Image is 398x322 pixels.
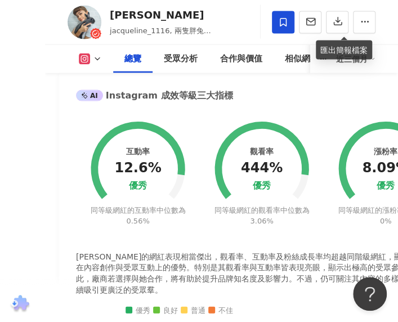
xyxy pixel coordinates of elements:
div: 相似網紅 [285,52,319,66]
div: 總覽 [124,52,141,66]
span: 3.06% [250,217,273,225]
div: 受眾分析 [164,52,198,66]
img: KOL Avatar [68,6,101,39]
div: 同等級網紅的觀看率中位數為 [213,205,311,226]
div: 優秀 [253,181,271,191]
div: 同等級網紅的互動率中位數為 [89,205,187,226]
iframe: Help Scout Beacon - Open [353,277,387,311]
span: jacqueline_1116, 兩隻胖兔兔/[PERSON_NAME] [110,26,211,46]
div: AI [76,90,103,101]
div: 匯出簡報檔案 [316,41,372,60]
span: 優秀 [126,307,150,315]
span: 普通 [181,307,205,315]
div: 444% [241,160,283,176]
div: 優秀 [129,181,147,191]
div: 漲粉率 [374,147,397,156]
div: 互動率 [126,147,150,156]
span: 0.56% [126,217,149,225]
span: 良好 [153,307,178,315]
div: 觀看率 [250,147,274,156]
div: Instagram 成效等級三大指標 [76,90,232,102]
div: [PERSON_NAME] [110,8,243,22]
div: 12.6% [114,160,161,176]
span: 0% [380,217,392,225]
div: 合作與價值 [220,52,262,66]
div: 優秀 [377,181,395,191]
span: 不佳 [208,307,233,315]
